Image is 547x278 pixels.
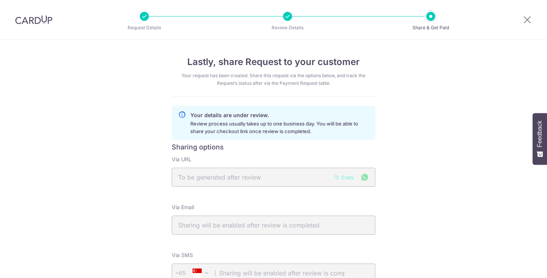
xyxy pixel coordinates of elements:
div: Your request has been created. Share this request via the options below, and track the Request’s ... [172,72,375,87]
h4: Lastly, share Request to your customer [172,55,375,69]
p: Your details are under review. [190,111,369,120]
span: Feedback [536,121,543,147]
label: Via SMS [172,251,193,259]
span: +65 [178,268,196,278]
input: Sharing will be enabled after review is completed [172,216,375,235]
label: Via URL [172,156,191,163]
span: +65 [175,268,196,278]
p: Request Details [116,24,172,32]
p: Review process usually takes up to one business day. You will be able to share your checkout link... [190,120,369,135]
iframe: Opens a widget where you can find more information [498,255,539,274]
img: CardUp [15,15,52,24]
h6: Sharing options [172,143,375,152]
button: Feedback - Show survey [533,113,547,165]
input: To be generated after review [172,168,375,187]
p: Review Details [259,24,316,32]
p: Share & Get Paid [403,24,459,32]
label: Via Email [172,203,194,211]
